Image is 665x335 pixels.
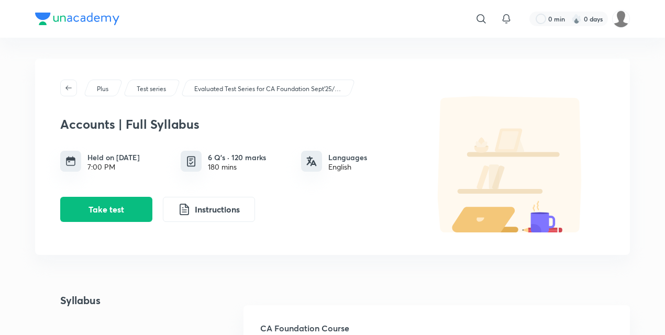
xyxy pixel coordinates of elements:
[193,84,343,94] a: Evaluated Test Series for CA Foundation Sept'25/ [DATE]
[35,13,119,25] img: Company Logo
[97,84,108,94] p: Plus
[95,84,110,94] a: Plus
[137,84,166,94] p: Test series
[163,197,255,222] button: Instructions
[87,152,140,163] h6: Held on [DATE]
[65,156,76,166] img: timing
[328,152,367,163] h6: Languages
[306,156,317,166] img: languages
[87,163,140,171] div: 7:00 PM
[185,155,198,168] img: quiz info
[60,197,152,222] button: Take test
[208,152,266,163] h6: 6 Q’s · 120 marks
[208,163,266,171] div: 180 mins
[178,203,191,216] img: instruction
[60,117,411,132] h3: Accounts | Full Syllabus
[416,96,605,232] img: default
[328,163,367,171] div: English
[612,10,630,28] img: Dhruv
[194,84,341,94] p: Evaluated Test Series for CA Foundation Sept'25/ [DATE]
[135,84,168,94] a: Test series
[571,14,582,24] img: streak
